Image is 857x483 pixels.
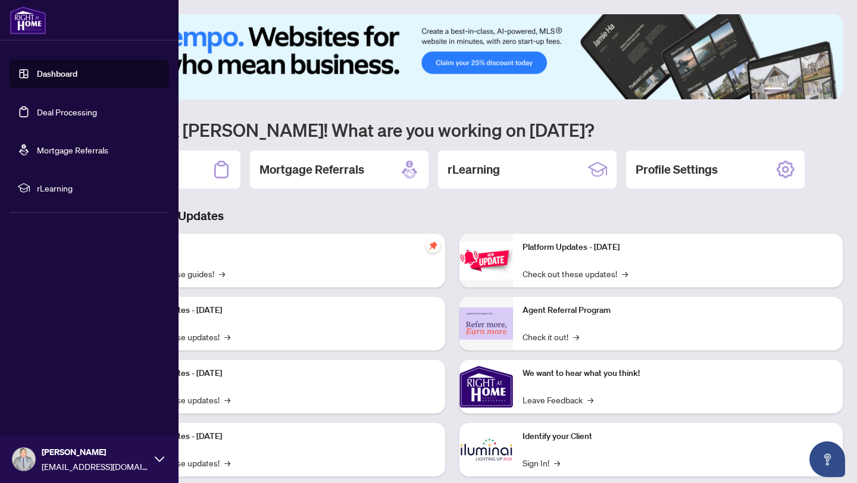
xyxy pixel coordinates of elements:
a: Sign In!→ [523,456,560,469]
span: → [573,330,579,343]
span: [PERSON_NAME] [42,446,149,459]
button: 1 [764,87,783,92]
button: 4 [807,87,812,92]
img: Slide 0 [62,14,843,99]
p: Platform Updates - [DATE] [125,430,436,443]
img: Agent Referral Program [459,308,513,340]
h2: Mortgage Referrals [259,161,364,178]
a: Check out these updates!→ [523,267,628,280]
a: Check it out!→ [523,330,579,343]
button: 6 [826,87,831,92]
span: → [587,393,593,406]
button: 5 [817,87,821,92]
h2: rLearning [448,161,500,178]
h1: Welcome back [PERSON_NAME]! What are you working on [DATE]? [62,118,843,141]
span: → [554,456,560,469]
p: Platform Updates - [DATE] [125,367,436,380]
span: [EMAIL_ADDRESS][DOMAIN_NAME] [42,460,149,473]
p: Platform Updates - [DATE] [523,241,833,254]
button: 3 [797,87,802,92]
img: logo [10,6,46,34]
p: Identify your Client [523,430,833,443]
a: Leave Feedback→ [523,393,593,406]
p: We want to hear what you think! [523,367,833,380]
span: → [622,267,628,280]
span: → [224,393,230,406]
p: Self-Help [125,241,436,254]
h2: Profile Settings [636,161,718,178]
a: Dashboard [37,68,77,79]
span: rLearning [37,181,161,195]
span: → [219,267,225,280]
a: Mortgage Referrals [37,145,108,155]
button: Open asap [809,441,845,477]
h3: Brokerage & Industry Updates [62,208,843,224]
p: Platform Updates - [DATE] [125,304,436,317]
button: 2 [788,87,793,92]
span: pushpin [426,239,440,253]
img: Profile Icon [12,448,35,471]
a: Deal Processing [37,106,97,117]
img: Platform Updates - June 23, 2025 [459,241,513,279]
img: Identify your Client [459,423,513,476]
p: Agent Referral Program [523,304,833,317]
span: → [224,330,230,343]
img: We want to hear what you think! [459,360,513,413]
span: → [224,456,230,469]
